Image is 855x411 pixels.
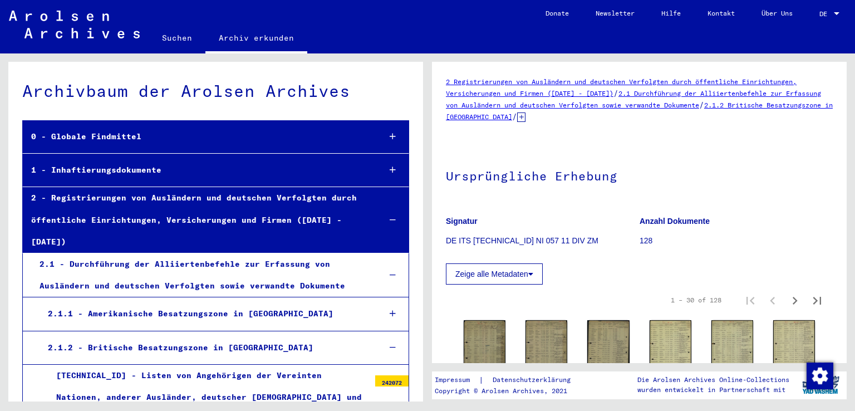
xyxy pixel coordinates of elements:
[435,374,584,386] div: |
[525,320,567,378] img: 001.jpg
[800,371,842,399] img: yv_logo.png
[446,235,639,247] p: DE ITS [TECHNICAL_ID] NI 057 11 DIV ZM
[773,320,815,379] img: 001.jpg
[446,77,797,97] a: 2 Registrierungen von Ausländern und deutschen Verfolgten durch öffentliche Einrichtungen, Versic...
[613,88,618,98] span: /
[650,320,691,379] img: 001.jpg
[446,150,833,199] h1: Ursprüngliche Erhebung
[637,385,789,395] p: wurden entwickelt in Partnerschaft mit
[806,289,828,311] button: Last page
[205,25,307,53] a: Archiv erkunden
[640,217,710,226] b: Anzahl Dokumente
[435,374,479,386] a: Impressum
[23,126,371,148] div: 0 - Globale Findmittel
[761,289,784,311] button: Previous page
[711,320,753,377] img: 001.jpg
[40,337,371,359] div: 2.1.2 - Britische Besatzungszone in [GEOGRAPHIC_DATA]
[446,217,478,226] b: Signatur
[446,263,543,285] button: Zeige alle Metadaten
[512,111,517,121] span: /
[784,289,806,311] button: Next page
[484,374,584,386] a: Datenschutzerklärung
[637,375,789,385] p: Die Arolsen Archives Online-Collections
[23,187,371,253] div: 2 - Registrierungen von Ausländern und deutschen Verfolgten durch öffentliche Einrichtungen, Vers...
[446,89,821,109] a: 2.1 Durchführung der Alliiertenbefehle zur Erfassung von Ausländern und deutschen Verfolgten sowi...
[587,320,629,376] img: 001.jpg
[375,375,409,386] div: 242072
[40,303,371,325] div: 2.1.1 - Amerikanische Besatzungszone in [GEOGRAPHIC_DATA]
[739,289,761,311] button: First page
[31,253,371,297] div: 2.1 - Durchführung der Alliiertenbefehle zur Erfassung von Ausländern und deutschen Verfolgten so...
[149,25,205,51] a: Suchen
[23,159,371,181] div: 1 - Inhaftierungsdokumente
[807,363,833,389] img: Zustimmung ändern
[819,10,832,18] span: DE
[9,11,140,38] img: Arolsen_neg.svg
[671,295,721,305] div: 1 – 30 of 128
[699,100,704,110] span: /
[435,386,584,396] p: Copyright © Arolsen Archives, 2021
[464,320,505,375] img: 001.jpg
[22,79,409,104] div: Archivbaum der Arolsen Archives
[640,235,833,247] p: 128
